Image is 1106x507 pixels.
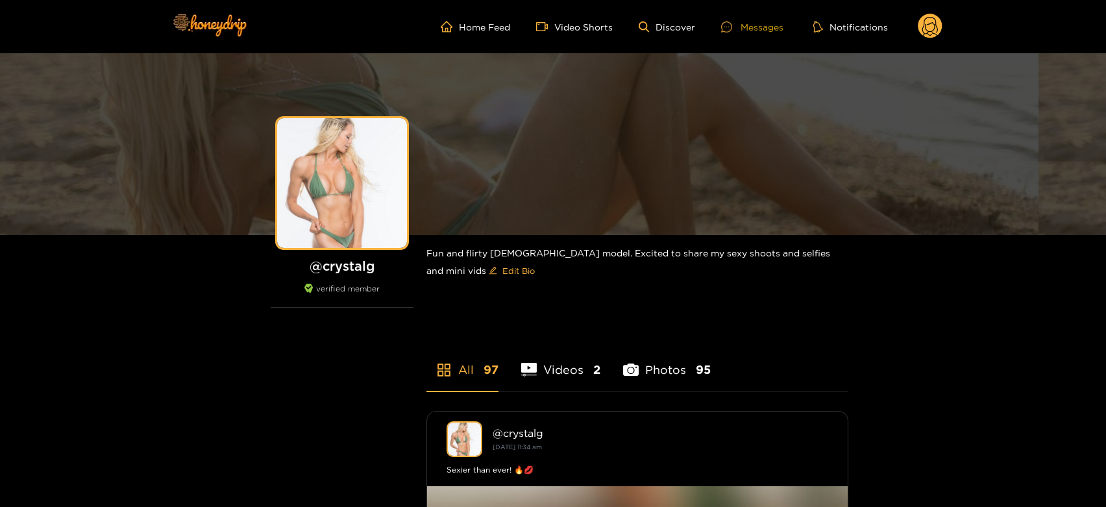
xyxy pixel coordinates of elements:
[484,362,498,378] span: 97
[271,258,413,274] h1: @ crystalg
[489,266,497,276] span: edit
[639,21,695,32] a: Discover
[521,332,600,391] li: Videos
[447,464,828,476] div: Sexier than ever! 🔥💋
[441,21,459,32] span: home
[809,20,892,33] button: Notifications
[493,427,828,439] div: @ crystalg
[426,235,848,291] div: Fun and flirty [DEMOGRAPHIC_DATA] model. Excited to share my sexy shoots and selfies and mini vids
[486,260,537,281] button: editEdit Bio
[593,362,600,378] span: 2
[447,421,482,457] img: crystalg
[623,332,711,391] li: Photos
[436,362,452,378] span: appstore
[493,443,542,451] small: [DATE] 11:34 am
[271,284,413,308] div: verified member
[536,21,613,32] a: Video Shorts
[696,362,711,378] span: 95
[441,21,510,32] a: Home Feed
[721,19,783,34] div: Messages
[426,332,498,391] li: All
[536,21,554,32] span: video-camera
[502,264,535,277] span: Edit Bio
